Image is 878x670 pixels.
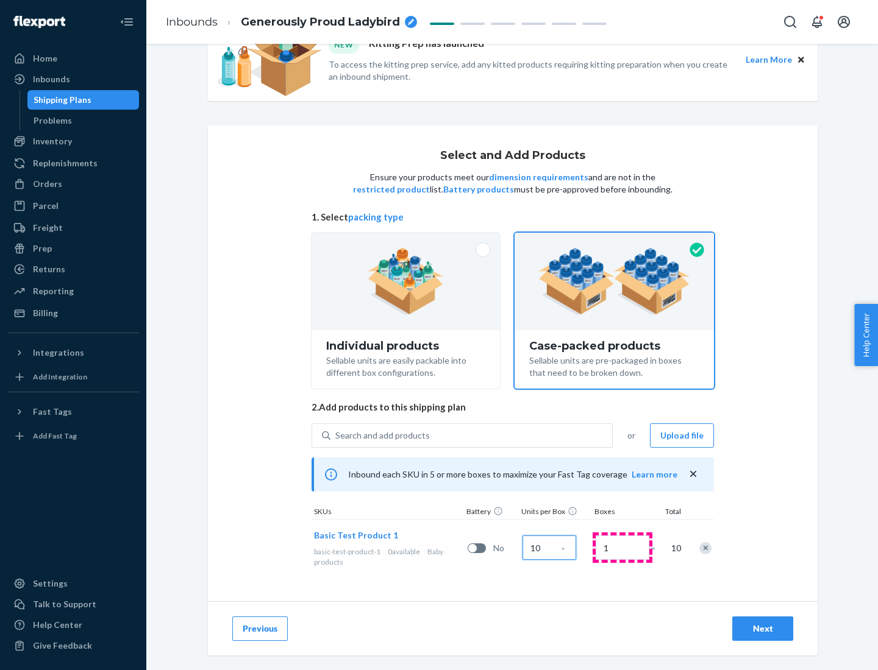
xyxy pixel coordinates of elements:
h1: Select and Add Products [440,150,585,162]
button: Integrations [7,343,139,362]
a: Shipping Plans [27,90,140,110]
button: Basic Test Product 1 [314,529,398,541]
div: Baby products [314,546,463,567]
a: Add Integration [7,367,139,387]
div: Search and add products [335,429,430,442]
span: = [651,542,663,554]
button: Help Center [854,304,878,366]
img: individual-pack.facf35554cb0f1810c75b2bd6df2d64e.png [368,248,444,315]
button: dimension requirements [489,171,588,183]
a: Returns [7,259,139,279]
p: To access the kitting prep service, add any kitted products requiring kitting preparation when yo... [329,58,735,83]
div: Give Feedback [33,640,92,652]
input: Case Quantity [523,535,576,560]
div: Home [33,52,57,65]
span: Generously Proud Ladybird [241,15,400,30]
a: Replenishments [7,153,139,173]
span: Basic Test Product 1 [314,530,398,540]
div: SKUs [312,506,464,519]
div: Add Integration [33,372,87,382]
button: Battery products [443,183,514,196]
div: Individual products [326,340,485,352]
span: 0 available [388,547,420,556]
a: Talk to Support [7,594,139,614]
div: Total [653,506,683,519]
a: Billing [7,303,139,323]
div: Talk to Support [33,598,96,610]
div: Prep [33,242,52,255]
button: Upload file [650,423,714,448]
div: Fast Tags [33,406,72,418]
button: packing type [348,211,404,224]
div: Replenishments [33,157,98,169]
div: Sellable units are pre-packaged in boxes that need to be broken down. [529,352,699,379]
img: case-pack.59cecea509d18c883b923b81aeac6d0b.png [538,248,690,315]
span: 10 [669,542,681,554]
span: 1. Select [312,211,714,224]
a: Parcel [7,196,139,216]
a: Help Center [7,615,139,635]
button: Next [732,616,793,641]
button: Give Feedback [7,636,139,655]
div: Parcel [33,200,59,212]
button: close [687,468,699,481]
div: Inventory [33,135,72,147]
div: Sellable units are easily packable into different box configurations. [326,352,485,379]
div: Settings [33,577,68,590]
div: Integrations [33,347,84,359]
a: Orders [7,174,139,194]
div: Help Center [33,619,82,631]
a: Inventory [7,132,139,151]
button: Fast Tags [7,402,139,421]
div: Reporting [33,285,74,297]
div: NEW [329,37,359,53]
p: Ensure your products meet our and are not in the list. must be pre-approved before inbounding. [352,171,674,196]
div: Shipping Plans [34,94,91,106]
div: Orders [33,178,62,190]
button: Close Navigation [115,10,139,34]
a: Settings [7,574,139,593]
div: Add Fast Tag [33,431,77,441]
button: Learn more [632,468,677,481]
a: Add Fast Tag [7,426,139,446]
ol: breadcrumbs [156,4,427,40]
button: Open notifications [805,10,829,34]
div: Inbounds [33,73,70,85]
button: Learn More [746,53,792,66]
button: Close [794,53,808,66]
div: Boxes [592,506,653,519]
div: Returns [33,263,65,275]
div: Freight [33,222,63,234]
div: Billing [33,307,58,319]
a: Prep [7,239,139,258]
img: Flexport logo [13,16,65,28]
div: Case-packed products [529,340,699,352]
button: restricted product [353,183,430,196]
a: Freight [7,218,139,238]
span: basic-test-product-1 [314,547,380,556]
button: Open Search Box [778,10,802,34]
button: Previous [232,616,288,641]
div: Units per Box [519,506,592,519]
input: Number of boxes [596,535,649,560]
span: or [627,429,635,442]
a: Inbounds [7,69,139,89]
div: Problems [34,115,72,127]
div: Next [743,622,783,635]
div: Remove Item [699,542,712,554]
div: Battery [464,506,519,519]
span: 2. Add products to this shipping plan [312,401,714,414]
a: Inbounds [166,15,218,29]
a: Reporting [7,281,139,301]
button: Open account menu [832,10,856,34]
span: No [493,542,518,554]
div: Inbound each SKU in 5 or more boxes to maximize your Fast Tag coverage [312,457,714,492]
p: Kitting Prep has launched [369,37,484,53]
a: Problems [27,111,140,130]
a: Home [7,49,139,68]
